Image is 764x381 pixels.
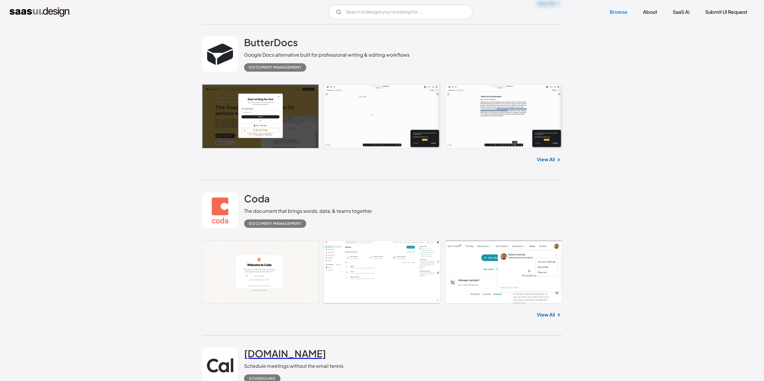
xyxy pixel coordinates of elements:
div: Google Docs alternative built for professional writing & editing workflows [244,51,409,58]
a: View All [537,311,555,318]
a: View All [537,156,555,163]
h2: [DOMAIN_NAME] [244,347,326,359]
form: Email Form [329,5,473,19]
a: SaaS Ai [666,5,697,19]
div: Document Management [249,220,301,227]
div: Document Management [249,64,301,71]
div: The document that brings words, data, & teams together [244,207,372,215]
a: Browse [602,5,635,19]
input: Search UI designs you're looking for... [329,5,473,19]
a: ButterDocs [244,36,298,51]
a: [DOMAIN_NAME] [244,347,326,362]
div: Schedule meetings without the email tennis [244,362,343,370]
a: home [10,7,69,17]
a: About [636,5,664,19]
h2: Coda [244,192,270,204]
h2: ButterDocs [244,36,298,48]
a: Coda [244,192,270,207]
a: Submit UI Request [698,5,754,19]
